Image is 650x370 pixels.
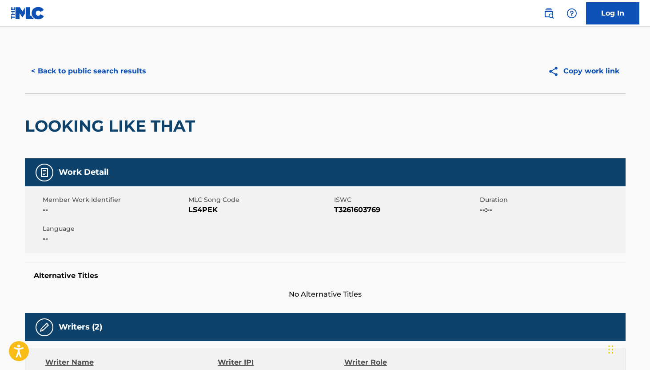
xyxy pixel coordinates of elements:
div: Writer IPI [218,357,344,368]
img: Writers [39,322,50,333]
span: -- [43,205,186,215]
span: --:-- [480,205,623,215]
img: search [543,8,554,19]
div: Drag [608,336,614,363]
img: Work Detail [39,167,50,178]
span: Language [43,224,186,233]
img: MLC Logo [11,7,45,20]
span: -- [43,233,186,244]
h5: Writers (2) [59,322,102,332]
span: Member Work Identifier [43,195,186,205]
img: Copy work link [548,66,563,77]
iframe: Chat Widget [606,327,650,370]
span: T3261603769 [334,205,478,215]
a: Log In [586,2,639,24]
a: Public Search [540,4,558,22]
span: MLC Song Code [188,195,332,205]
button: Copy work link [542,60,626,82]
div: Help [563,4,581,22]
button: < Back to public search results [25,60,152,82]
h5: Work Detail [59,167,108,177]
span: ISWC [334,195,478,205]
h2: LOOKING LIKE THAT [25,116,199,136]
span: No Alternative Titles [25,289,626,300]
div: Writer Role [344,357,459,368]
div: Writer Name [45,357,218,368]
span: LS4PEK [188,205,332,215]
span: Duration [480,195,623,205]
img: help [566,8,577,19]
h5: Alternative Titles [34,271,617,280]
